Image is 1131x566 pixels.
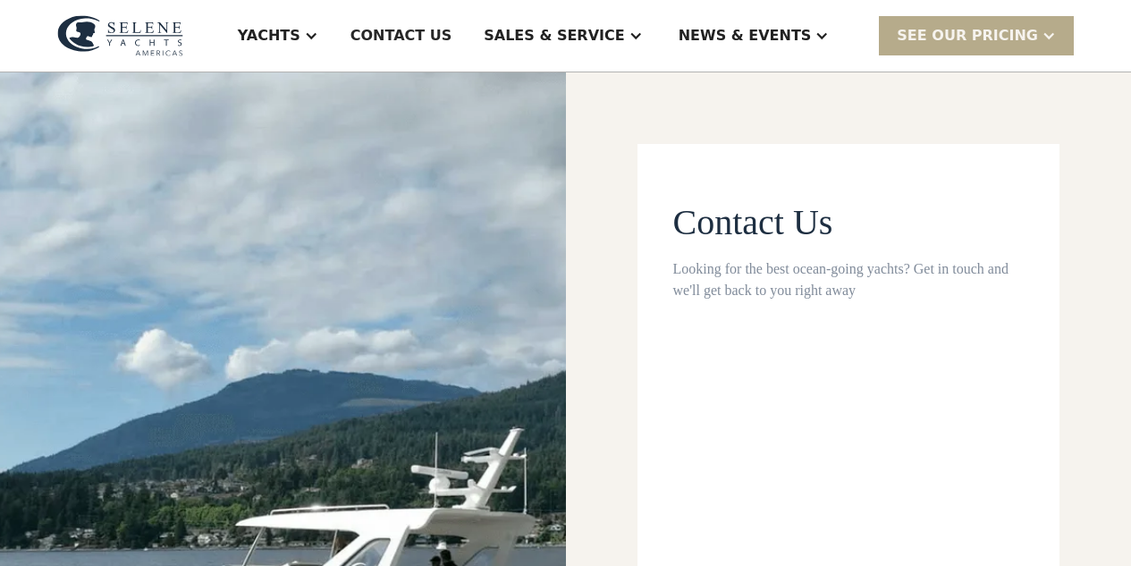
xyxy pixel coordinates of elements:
[673,202,833,242] span: Contact Us
[238,25,300,46] div: Yachts
[897,25,1038,46] div: SEE Our Pricing
[57,15,183,56] img: logo
[879,16,1074,55] div: SEE Our Pricing
[679,25,812,46] div: News & EVENTS
[673,258,1025,301] div: Looking for the best ocean-going yachts? Get in touch and we'll get back to you right away
[350,25,452,46] div: Contact US
[484,25,624,46] div: Sales & Service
